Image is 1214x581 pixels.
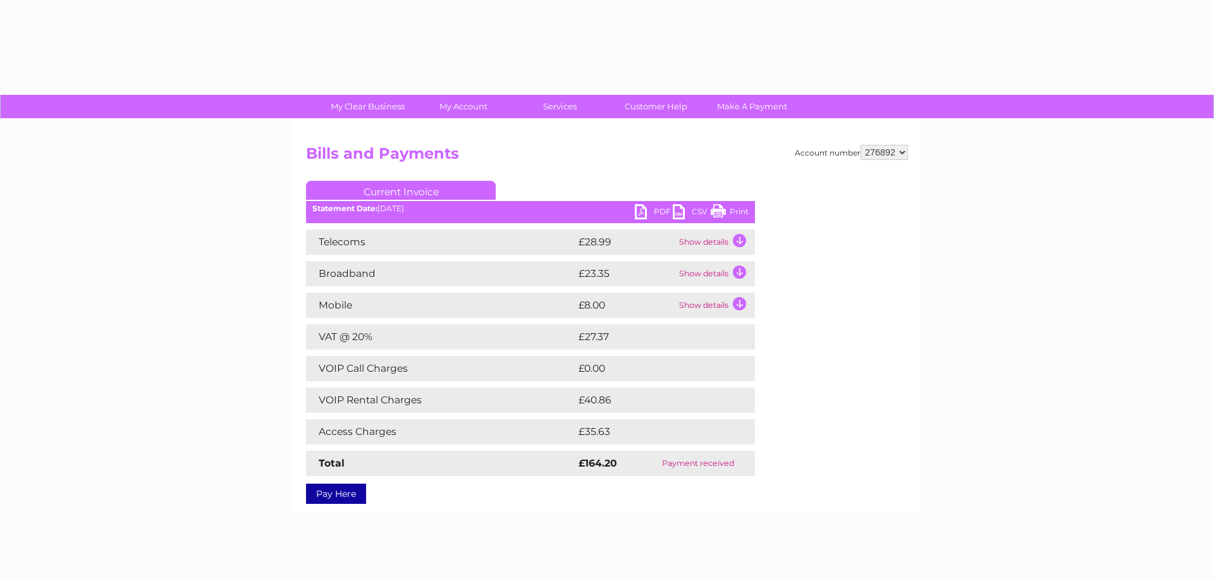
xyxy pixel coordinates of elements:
[604,95,708,118] a: Customer Help
[306,204,755,213] div: [DATE]
[676,261,755,286] td: Show details
[306,419,575,444] td: Access Charges
[641,451,755,476] td: Payment received
[306,388,575,413] td: VOIP Rental Charges
[575,419,729,444] td: £35.63
[319,457,345,469] strong: Total
[676,293,755,318] td: Show details
[575,388,730,413] td: £40.86
[306,181,496,200] a: Current Invoice
[306,145,908,169] h2: Bills and Payments
[306,261,575,286] td: Broadband
[711,204,749,223] a: Print
[508,95,612,118] a: Services
[579,457,617,469] strong: £164.20
[312,204,377,213] b: Statement Date:
[412,95,516,118] a: My Account
[676,229,755,255] td: Show details
[306,293,575,318] td: Mobile
[575,324,728,350] td: £27.37
[306,229,575,255] td: Telecoms
[306,324,575,350] td: VAT @ 20%
[306,484,366,504] a: Pay Here
[575,356,726,381] td: £0.00
[575,261,676,286] td: £23.35
[306,356,575,381] td: VOIP Call Charges
[673,204,711,223] a: CSV
[575,293,676,318] td: £8.00
[700,95,804,118] a: Make A Payment
[575,229,676,255] td: £28.99
[635,204,673,223] a: PDF
[316,95,420,118] a: My Clear Business
[795,145,908,160] div: Account number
